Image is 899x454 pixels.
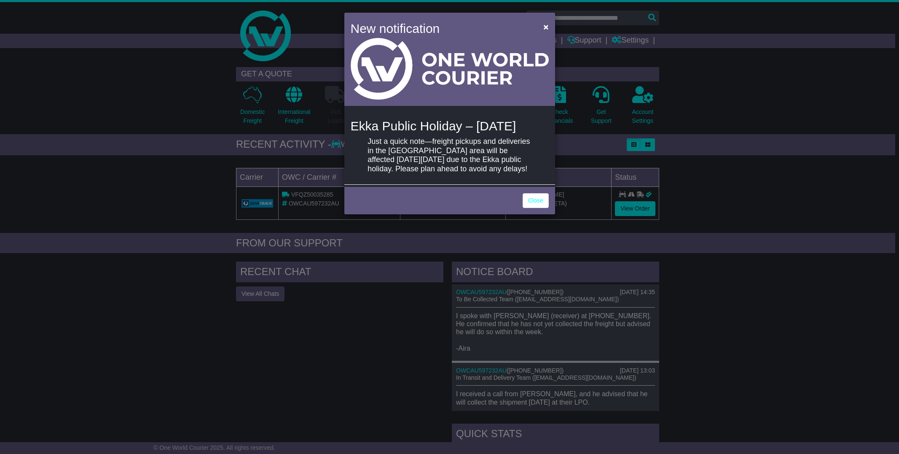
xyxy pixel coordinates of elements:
[351,19,531,38] h4: New notification
[523,193,549,208] a: Close
[351,119,549,133] h4: Ekka Public Holiday – [DATE]
[351,38,549,100] img: Light
[543,22,548,32] span: ×
[539,18,553,35] button: Close
[368,137,531,173] p: Just a quick note—freight pickups and deliveries in the [GEOGRAPHIC_DATA] area will be affected [...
